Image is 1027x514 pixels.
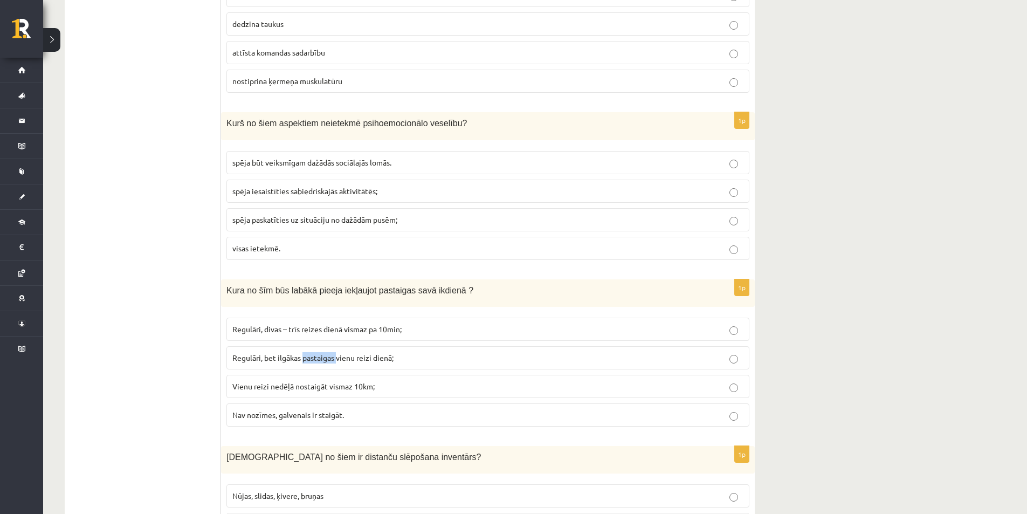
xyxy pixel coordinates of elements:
[226,119,467,128] span: Kurš no šiem aspektiem neietekmē psihoemocionālo veselību?
[734,279,749,296] p: 1p
[226,286,473,295] span: Kura no šīm būs labākā pieeja iekļaujot pastaigas savā ikdienā ?
[232,381,375,391] span: Vienu reizi nedēļā nostaigāt vismaz 10km;
[232,243,280,253] span: visas ietekmē.
[232,324,402,334] span: Regulāri, divas – trīs reizes dienā vismaz pa 10min;
[232,19,284,29] span: dedzina taukus
[734,112,749,129] p: 1p
[729,245,738,254] input: visas ietekmē.
[729,412,738,421] input: Nav nozīmes, galvenais ir staigāt.
[729,493,738,502] input: Nūjas, slidas, ķivere, bruņas
[232,186,377,196] span: spēja iesaistīties sabiedriskajās aktivitātēs;
[729,326,738,335] input: Regulāri, divas – trīs reizes dienā vismaz pa 10min;
[232,491,323,501] span: Nūjas, slidas, ķivere, bruņas
[226,453,481,462] span: [DEMOGRAPHIC_DATA] no šiem ir distanču slēpošana inventārs?
[12,19,43,46] a: Rīgas 1. Tālmācības vidusskola
[729,78,738,87] input: nostiprina ķermeņa muskulatūru
[729,383,738,392] input: Vienu reizi nedēļā nostaigāt vismaz 10km;
[232,157,391,167] span: spēja būt veiksmīgam dažādās sociālajās lomās.
[729,50,738,58] input: attīsta komandas sadarbību
[232,353,394,362] span: Regulāri, bet ilgākas pastaigas vienu reizi dienā;
[729,217,738,225] input: spēja paskatīties uz situāciju no dažādām pusēm;
[729,160,738,168] input: spēja būt veiksmīgam dažādās sociālajās lomās.
[232,76,342,86] span: nostiprina ķermeņa muskulatūru
[232,47,325,57] span: attīsta komandas sadarbību
[232,215,397,224] span: spēja paskatīties uz situāciju no dažādām pusēm;
[729,21,738,30] input: dedzina taukus
[232,410,344,420] span: Nav nozīmes, galvenais ir staigāt.
[734,446,749,463] p: 1p
[729,188,738,197] input: spēja iesaistīties sabiedriskajās aktivitātēs;
[729,355,738,364] input: Regulāri, bet ilgākas pastaigas vienu reizi dienā;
